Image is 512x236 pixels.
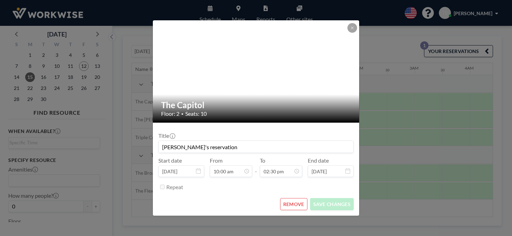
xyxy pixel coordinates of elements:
[158,132,175,139] label: Title
[185,110,207,117] span: Seats: 10
[161,100,352,110] h2: The Capitol
[210,157,223,164] label: From
[181,111,184,116] span: •
[260,157,265,164] label: To
[308,157,329,164] label: End date
[166,184,183,191] label: Repeat
[159,141,353,153] input: (No title)
[310,198,354,210] button: SAVE CHANGES
[280,198,307,210] button: REMOVE
[158,157,182,164] label: Start date
[161,110,179,117] span: Floor: 2
[255,160,257,175] span: -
